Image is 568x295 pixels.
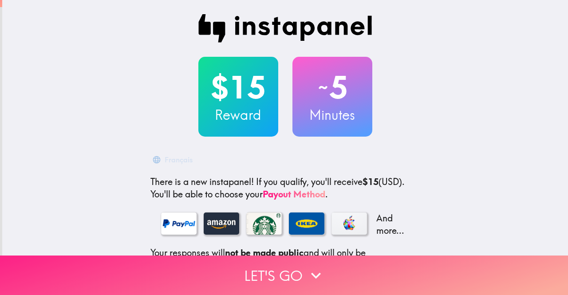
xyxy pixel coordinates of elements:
b: not be made public [225,247,304,258]
div: Français [165,153,193,166]
h3: Minutes [292,106,372,124]
a: Payout Method [263,189,325,200]
span: ~ [317,74,329,101]
span: There is a new instapanel! [150,176,254,187]
h3: Reward [198,106,278,124]
button: Français [150,151,196,169]
p: And more... [374,212,410,237]
b: $15 [363,176,379,187]
h2: $15 [198,69,278,106]
img: Instapanel [198,14,372,43]
h2: 5 [292,69,372,106]
p: If you qualify, you'll receive (USD) . You'll be able to choose your . [150,176,420,201]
